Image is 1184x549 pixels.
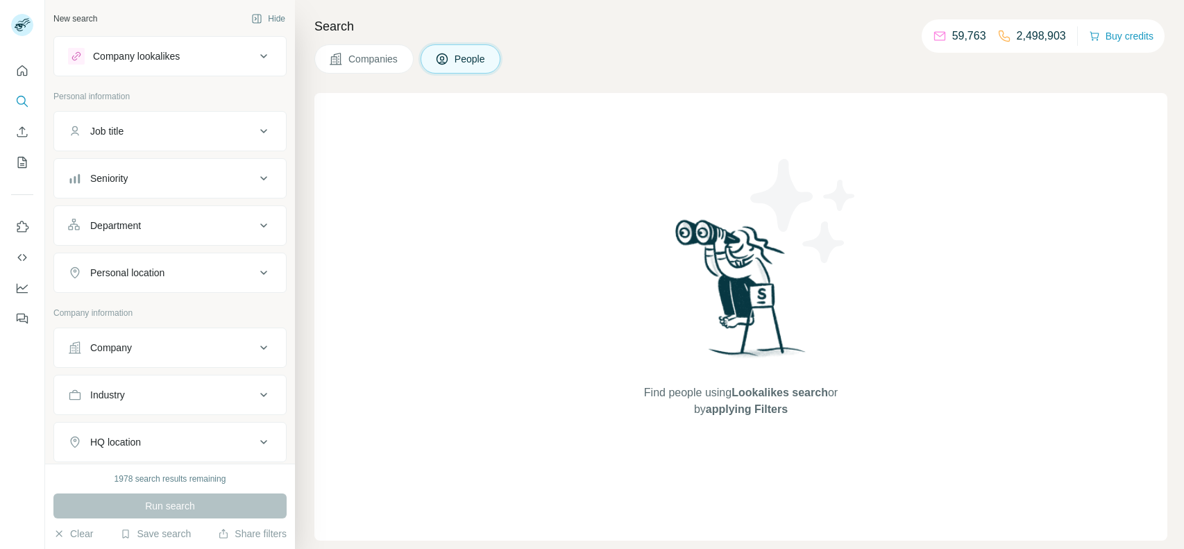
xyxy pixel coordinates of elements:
img: Surfe Illustration - Woman searching with binoculars [669,216,813,371]
button: Seniority [54,162,286,195]
img: Surfe Illustration - Stars [741,149,866,273]
p: 2,498,903 [1017,28,1066,44]
button: Clear [53,527,93,541]
div: Company [90,341,132,355]
button: Department [54,209,286,242]
button: Buy credits [1089,26,1153,46]
div: New search [53,12,97,25]
button: Hide [242,8,295,29]
span: Companies [348,52,399,66]
h4: Search [314,17,1167,36]
button: Use Surfe API [11,245,33,270]
p: Company information [53,307,287,319]
div: Company lookalikes [93,49,180,63]
div: 1978 search results remaining [115,473,226,485]
button: Personal location [54,256,286,289]
div: Job title [90,124,124,138]
div: Industry [90,388,125,402]
div: Seniority [90,171,128,185]
button: Search [11,89,33,114]
button: Job title [54,115,286,148]
div: Personal location [90,266,164,280]
span: People [455,52,487,66]
button: Company [54,331,286,364]
button: Share filters [218,527,287,541]
div: Department [90,219,141,233]
button: Dashboard [11,276,33,301]
button: Quick start [11,58,33,83]
button: Feedback [11,306,33,331]
p: Personal information [53,90,287,103]
button: Save search [120,527,191,541]
span: Find people using or by [629,385,852,418]
button: HQ location [54,425,286,459]
p: 59,763 [952,28,986,44]
button: Company lookalikes [54,40,286,73]
span: applying Filters [706,403,788,415]
button: Use Surfe on LinkedIn [11,214,33,239]
div: HQ location [90,435,141,449]
button: Enrich CSV [11,119,33,144]
button: My lists [11,150,33,175]
span: Lookalikes search [731,387,828,398]
button: Industry [54,378,286,412]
